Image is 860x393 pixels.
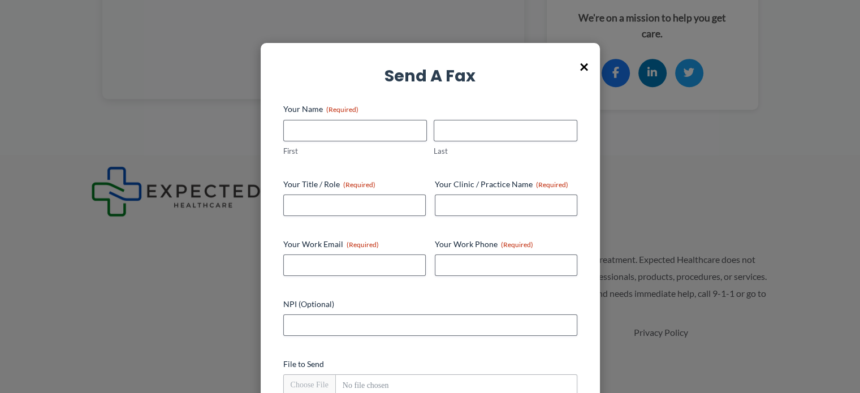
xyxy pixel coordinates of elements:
[283,239,426,250] label: Your Work Email
[283,146,427,157] label: First
[435,239,577,250] label: Your Work Phone
[283,103,358,115] legend: Your Name
[435,179,577,190] label: Your Clinic / Practice Name
[580,51,589,81] span: ×
[283,66,577,87] h3: Send a Fax
[283,179,426,190] label: Your Title / Role
[347,240,379,249] span: (Required)
[343,180,375,189] span: (Required)
[536,180,568,189] span: (Required)
[326,105,358,114] span: (Required)
[283,299,577,310] label: NPI (Optional)
[434,146,577,157] label: Last
[283,359,577,370] label: File to Send
[501,240,533,249] span: (Required)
